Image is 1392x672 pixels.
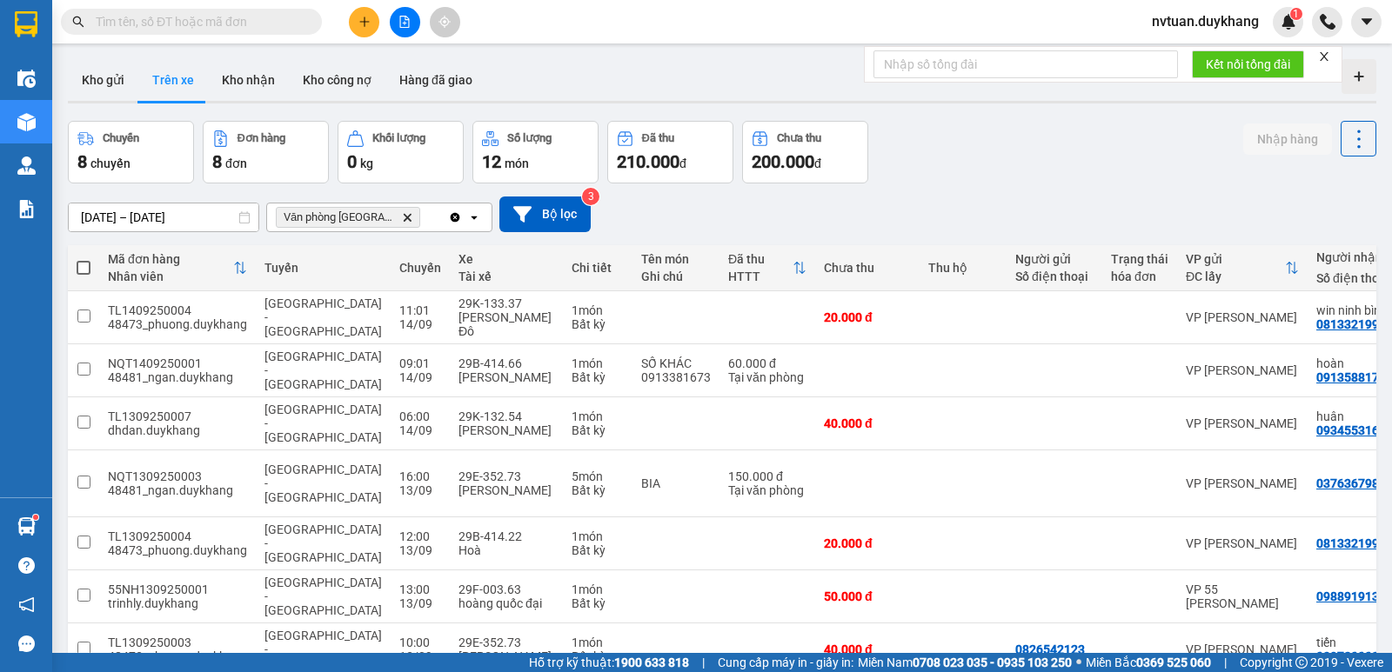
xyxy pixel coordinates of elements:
[614,655,689,669] strong: 1900 633 818
[641,269,711,283] div: Ghi chú
[399,469,441,483] div: 16:00
[572,529,624,543] div: 1 món
[572,370,624,384] div: Bất kỳ
[17,200,36,218] img: solution-icon
[572,409,624,423] div: 1 món
[824,589,911,603] div: 50.000 đ
[458,310,554,338] div: [PERSON_NAME] Đô
[728,356,806,370] div: 60.000 đ
[728,370,806,384] div: Tại văn phòng
[399,596,441,610] div: 13/09
[814,156,821,170] span: đ
[15,11,37,37] img: logo-vxr
[458,649,554,663] div: [PERSON_NAME]
[824,536,911,550] div: 20.000 đ
[641,476,711,490] div: BIA
[728,483,806,497] div: Tại văn phòng
[642,132,674,144] div: Đã thu
[72,16,84,28] span: search
[264,403,382,444] span: [GEOGRAPHIC_DATA] - [GEOGRAPHIC_DATA]
[702,653,705,672] span: |
[572,543,624,557] div: Bất kỳ
[641,252,711,266] div: Tên món
[385,59,486,101] button: Hàng đã giao
[69,203,258,231] input: Select a date range.
[582,188,599,205] sup: 3
[390,7,420,37] button: file-add
[617,151,679,172] span: 210.000
[718,653,853,672] span: Cung cấp máy in - giấy in:
[858,653,1072,672] span: Miền Nam
[264,349,382,391] span: [GEOGRAPHIC_DATA] - [GEOGRAPHIC_DATA]
[458,469,554,483] div: 29E-352.73
[347,151,357,172] span: 0
[572,356,624,370] div: 1 món
[96,12,301,31] input: Tìm tên, số ĐT hoặc mã đơn
[108,423,247,437] div: dhdan.duykhang
[913,655,1072,669] strong: 0708 023 035 - 0935 103 250
[458,296,554,310] div: 29K-133.37
[1015,269,1094,283] div: Số điện thoại
[208,59,289,101] button: Kho nhận
[458,529,554,543] div: 29B-414.22
[349,7,379,37] button: plus
[572,596,624,610] div: Bất kỳ
[108,635,247,649] div: TL1309250003
[1138,10,1273,32] span: nvtuan.duykhang
[1177,245,1308,291] th: Toggle SortBy
[18,596,35,613] span: notification
[108,582,247,596] div: 55NH1309250001
[108,356,247,370] div: NQT1409250001
[824,261,911,275] div: Chưa thu
[203,121,329,183] button: Đơn hàng8đơn
[458,356,554,370] div: 29B-414.66
[1290,8,1302,20] sup: 1
[138,59,208,101] button: Trên xe
[212,151,222,172] span: 8
[467,210,481,224] svg: open
[289,59,385,101] button: Kho công nợ
[679,156,686,170] span: đ
[399,261,441,275] div: Chuyến
[824,642,911,656] div: 40.000 đ
[824,416,911,430] div: 40.000 đ
[1086,653,1211,672] span: Miền Bắc
[238,132,285,144] div: Đơn hàng
[505,156,529,170] span: món
[1111,269,1168,283] div: hóa đơn
[108,370,247,384] div: 48481_ngan.duykhang
[264,296,382,338] span: [GEOGRAPHIC_DATA] - [GEOGRAPHIC_DATA]
[108,469,247,483] div: NQT1309250003
[458,409,554,423] div: 29K-132.54
[90,156,130,170] span: chuyến
[742,121,868,183] button: Chưa thu200.000đ
[77,151,87,172] span: 8
[529,653,689,672] span: Hỗ trợ kỹ thuật:
[824,310,911,324] div: 20.000 đ
[1186,252,1285,266] div: VP gửi
[458,370,554,384] div: [PERSON_NAME]
[264,576,382,617] span: [GEOGRAPHIC_DATA] - [GEOGRAPHIC_DATA]
[1281,14,1296,30] img: icon-new-feature
[18,635,35,652] span: message
[572,303,624,317] div: 1 món
[399,423,441,437] div: 14/09
[728,269,793,283] div: HTTT
[399,409,441,423] div: 06:00
[430,7,460,37] button: aim
[572,649,624,663] div: Bất kỳ
[399,483,441,497] div: 13/09
[1015,252,1094,266] div: Người gửi
[1186,642,1299,656] div: VP [PERSON_NAME]
[1136,655,1211,669] strong: 0369 525 060
[264,629,382,670] span: [GEOGRAPHIC_DATA] - [GEOGRAPHIC_DATA]
[1186,363,1299,377] div: VP [PERSON_NAME]
[1186,476,1299,490] div: VP [PERSON_NAME]
[458,483,554,497] div: [PERSON_NAME]
[17,70,36,88] img: warehouse-icon
[1316,317,1386,331] div: 0813321993
[1316,370,1386,384] div: 0913588176
[17,517,36,536] img: warehouse-icon
[1316,589,1386,603] div: 0988919132
[728,469,806,483] div: 150.000 đ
